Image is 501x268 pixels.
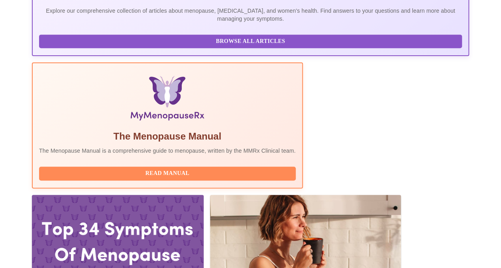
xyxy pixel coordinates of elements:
button: Browse All Articles [39,35,462,49]
p: Explore our comprehensive collection of articles about menopause, [MEDICAL_DATA], and women's hea... [39,7,462,23]
p: The Menopause Manual is a comprehensive guide to menopause, written by the MMRx Clinical team. [39,147,296,155]
button: Read Manual [39,167,296,181]
a: Read Manual [39,169,298,176]
img: Menopause Manual [80,76,255,124]
a: Browse All Articles [39,37,464,44]
span: Read Manual [47,169,288,179]
span: Browse All Articles [47,37,454,47]
h5: The Menopause Manual [39,130,296,143]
